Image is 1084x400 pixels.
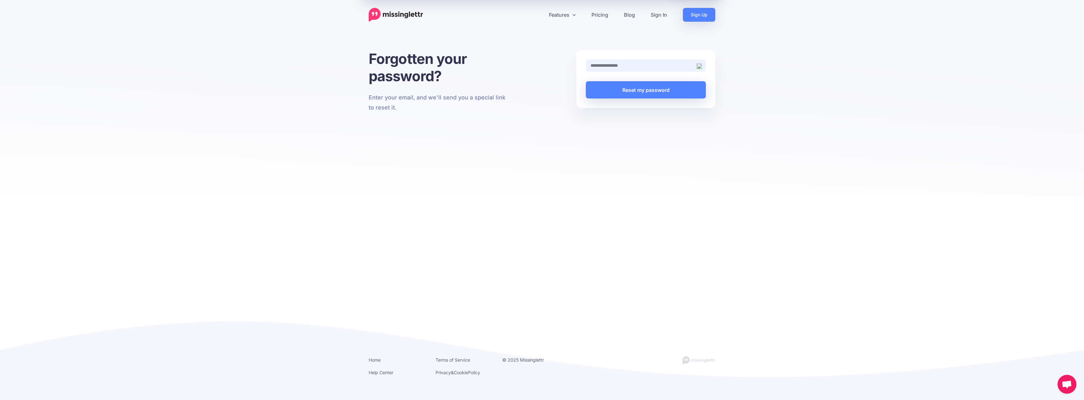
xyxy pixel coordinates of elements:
li: & Policy [435,369,493,376]
h1: Forgotten your password? [369,50,508,85]
a: Sign Up [683,8,715,22]
button: Reset my password [586,81,706,99]
a: Blog [616,8,643,22]
a: Home [369,357,381,363]
img: 19.png [696,63,702,69]
li: © 2025 Missinglettr [502,356,560,364]
a: Terms of Service [435,357,470,363]
a: Sign In [643,8,675,22]
p: Enter your email, and we'll send you a special link to reset it. [369,93,508,113]
div: Open chat [1058,375,1076,394]
a: Pricing [584,8,616,22]
a: Privacy [435,370,451,375]
a: Features [541,8,584,22]
a: Cookie [454,370,468,375]
a: Help Center [369,370,393,375]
